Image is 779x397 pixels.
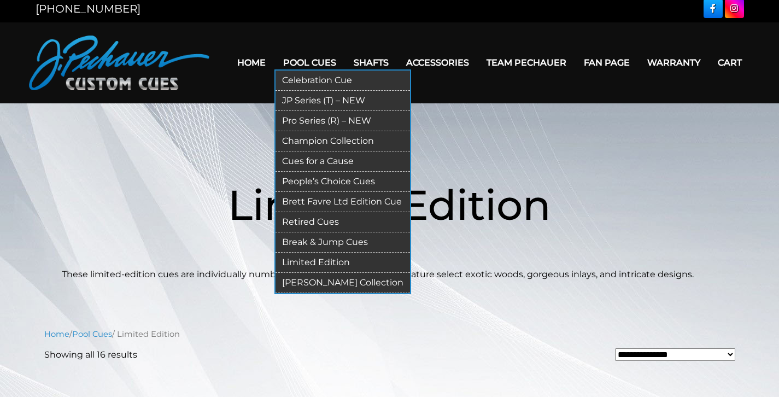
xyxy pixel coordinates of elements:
[276,111,410,131] a: Pro Series (R) – NEW
[72,329,112,339] a: Pool Cues
[709,49,751,77] a: Cart
[639,49,709,77] a: Warranty
[44,348,137,361] p: Showing all 16 results
[276,131,410,151] a: Champion Collection
[276,172,410,192] a: People’s Choice Cues
[478,49,575,77] a: Team Pechauer
[276,71,410,91] a: Celebration Cue
[44,329,69,339] a: Home
[276,151,410,172] a: Cues for a Cause
[29,36,209,90] img: Pechauer Custom Cues
[228,179,551,230] span: Limited Edition
[615,348,735,361] select: Shop order
[62,268,718,281] p: These limited-edition cues are individually numbered and signed. These cues feature select exotic...
[276,212,410,232] a: Retired Cues
[345,49,397,77] a: Shafts
[44,328,735,340] nav: Breadcrumb
[397,49,478,77] a: Accessories
[276,91,410,111] a: JP Series (T) – NEW
[276,192,410,212] a: Brett Favre Ltd Edition Cue
[274,49,345,77] a: Pool Cues
[36,2,140,15] a: [PHONE_NUMBER]
[276,232,410,253] a: Break & Jump Cues
[276,253,410,273] a: Limited Edition
[229,49,274,77] a: Home
[276,273,410,293] a: [PERSON_NAME] Collection
[575,49,639,77] a: Fan Page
